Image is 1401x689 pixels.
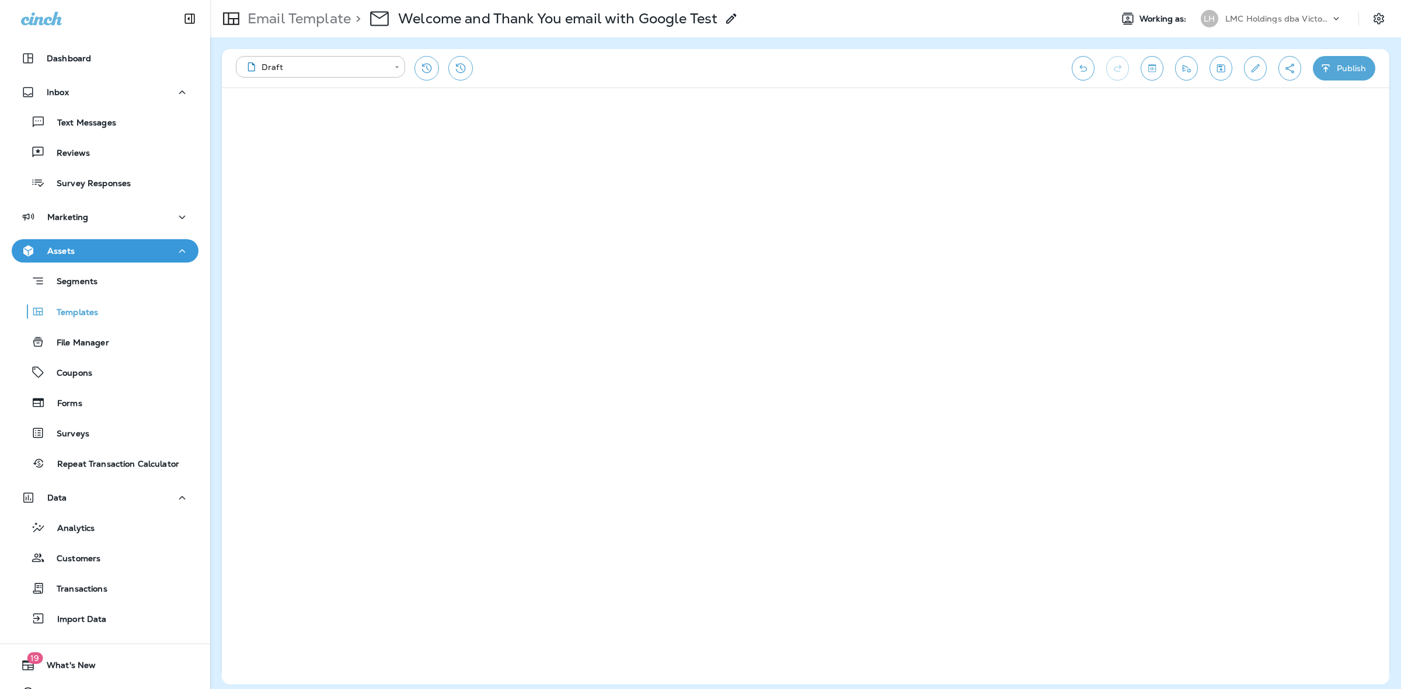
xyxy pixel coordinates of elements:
[12,545,198,570] button: Customers
[12,421,198,445] button: Surveys
[1072,56,1095,81] button: Undo
[12,110,198,134] button: Text Messages
[47,212,88,222] p: Marketing
[47,88,69,97] p: Inbox
[1368,8,1389,29] button: Settings
[45,277,97,288] p: Segments
[12,451,198,475] button: Repeat Transaction Calculator
[45,307,98,319] p: Templates
[46,614,107,625] p: Import Data
[46,459,179,470] p: Repeat Transaction Calculator
[12,205,198,229] button: Marketing
[47,246,75,256] p: Assets
[35,660,96,674] span: What's New
[12,360,198,384] button: Coupons
[1175,56,1198,81] button: Send test email
[45,179,131,190] p: Survey Responses
[351,10,361,27] p: >
[1141,56,1163,81] button: Toggle preview
[1313,56,1375,81] button: Publish
[173,7,206,30] button: Collapse Sidebar
[12,606,198,631] button: Import Data
[243,10,351,27] p: Email Template
[1201,10,1218,27] div: LH
[45,584,107,595] p: Transactions
[414,56,439,81] button: Restore from previous version
[12,653,198,677] button: 19What's New
[45,148,90,159] p: Reviews
[12,515,198,540] button: Analytics
[448,56,473,81] button: View Changelog
[12,170,198,195] button: Survey Responses
[1210,56,1232,81] button: Save
[45,368,92,379] p: Coupons
[46,523,95,534] p: Analytics
[12,330,198,354] button: File Manager
[47,54,91,63] p: Dashboard
[27,652,43,664] span: 19
[12,140,198,165] button: Reviews
[1139,14,1189,24] span: Working as:
[12,239,198,263] button: Assets
[1278,56,1301,81] button: Create a Shareable Preview Link
[45,338,109,349] p: File Manager
[12,299,198,324] button: Templates
[1225,14,1330,23] p: LMC Holdings dba Victory Lane Quick Oil Change
[12,81,198,104] button: Inbox
[398,10,717,27] p: Welcome and Thank You email with Google Test
[12,47,198,70] button: Dashboard
[12,390,198,415] button: Forms
[46,118,116,129] p: Text Messages
[1244,56,1267,81] button: Edit details
[244,61,386,73] div: Draft
[47,493,67,502] p: Data
[45,554,100,565] p: Customers
[45,429,89,440] p: Surveys
[12,576,198,600] button: Transactions
[12,268,198,293] button: Segments
[12,486,198,509] button: Data
[46,398,82,410] p: Forms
